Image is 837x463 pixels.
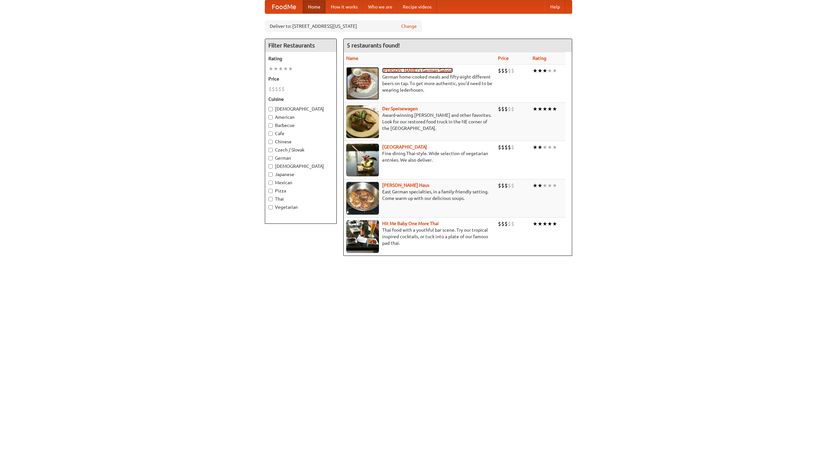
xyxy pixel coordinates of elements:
a: Home [303,0,326,13]
li: $ [501,220,504,227]
li: ★ [542,144,547,151]
a: Change [401,23,417,29]
a: Hit Me Baby One More Thai [382,221,439,226]
img: kohlhaus.jpg [346,182,379,215]
h4: Filter Restaurants [265,39,336,52]
li: ★ [552,105,557,113]
li: $ [508,67,511,74]
li: ★ [533,182,538,189]
li: ★ [547,182,552,189]
label: American [268,114,333,120]
li: ★ [278,65,283,72]
p: Fine dining Thai-style. Wide selection of vegetarian entrées. We also deliver. [346,150,493,163]
label: [DEMOGRAPHIC_DATA] [268,163,333,169]
li: ★ [542,182,547,189]
a: Help [545,0,565,13]
li: $ [498,105,501,113]
p: East German specialties, in a family-friendly setting. Come warm up with our delicious soups. [346,188,493,202]
li: $ [498,67,501,74]
li: $ [504,105,508,113]
li: $ [275,85,278,93]
li: $ [501,67,504,74]
input: Chinese [268,140,273,144]
li: $ [272,85,275,93]
li: ★ [533,105,538,113]
li: $ [498,144,501,151]
li: $ [498,220,501,227]
li: $ [508,182,511,189]
label: Thai [268,196,333,202]
label: Japanese [268,171,333,178]
a: Recipe videos [398,0,437,13]
input: Czech / Slovak [268,148,273,152]
li: $ [511,144,514,151]
a: Der Speisewagen [382,106,418,111]
label: Cafe [268,130,333,137]
li: $ [504,144,508,151]
li: $ [511,220,514,227]
h5: Price [268,76,333,82]
label: Pizza [268,187,333,194]
img: satay.jpg [346,144,379,176]
a: Rating [533,56,546,61]
li: $ [511,105,514,113]
li: ★ [542,105,547,113]
li: ★ [547,144,552,151]
img: speisewagen.jpg [346,105,379,138]
li: ★ [538,144,542,151]
li: ★ [542,220,547,227]
li: $ [501,105,504,113]
input: [DEMOGRAPHIC_DATA] [268,164,273,169]
b: [PERSON_NAME]'s German Saloon [382,68,453,73]
p: Award-winning [PERSON_NAME] and other favorites. Look for our restored food truck in the NE corne... [346,112,493,132]
li: $ [498,182,501,189]
a: Who we are [363,0,398,13]
li: ★ [538,67,542,74]
label: Mexican [268,179,333,186]
li: ★ [273,65,278,72]
li: $ [508,144,511,151]
input: American [268,115,273,119]
li: $ [504,67,508,74]
li: $ [278,85,282,93]
li: ★ [283,65,288,72]
li: ★ [542,67,547,74]
li: ★ [288,65,293,72]
li: ★ [538,105,542,113]
img: babythai.jpg [346,220,379,253]
li: $ [508,220,511,227]
input: Japanese [268,172,273,177]
li: $ [511,67,514,74]
li: ★ [533,144,538,151]
label: Czech / Slovak [268,147,333,153]
li: ★ [268,65,273,72]
div: Deliver to: [STREET_ADDRESS][US_STATE] [265,20,422,32]
p: Thai food with a youthful bar scene. Try our tropical inspired cocktails, or tuck into a plate of... [346,227,493,246]
label: [DEMOGRAPHIC_DATA] [268,106,333,112]
p: German home-cooked meals and fifty-eight different beers on tap. To get more authentic, you'd nee... [346,74,493,93]
li: $ [268,85,272,93]
a: [PERSON_NAME] Haus [382,183,429,188]
li: ★ [547,105,552,113]
li: $ [501,144,504,151]
li: $ [282,85,285,93]
input: Pizza [268,189,273,193]
li: ★ [552,182,557,189]
li: ★ [538,220,542,227]
a: [GEOGRAPHIC_DATA] [382,144,427,150]
h5: Rating [268,55,333,62]
a: Price [498,56,509,61]
a: FoodMe [265,0,303,13]
h5: Cuisine [268,96,333,102]
label: German [268,155,333,161]
li: $ [511,182,514,189]
li: $ [504,220,508,227]
li: $ [501,182,504,189]
li: ★ [533,67,538,74]
a: Name [346,56,358,61]
input: Vegetarian [268,205,273,209]
li: ★ [552,67,557,74]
